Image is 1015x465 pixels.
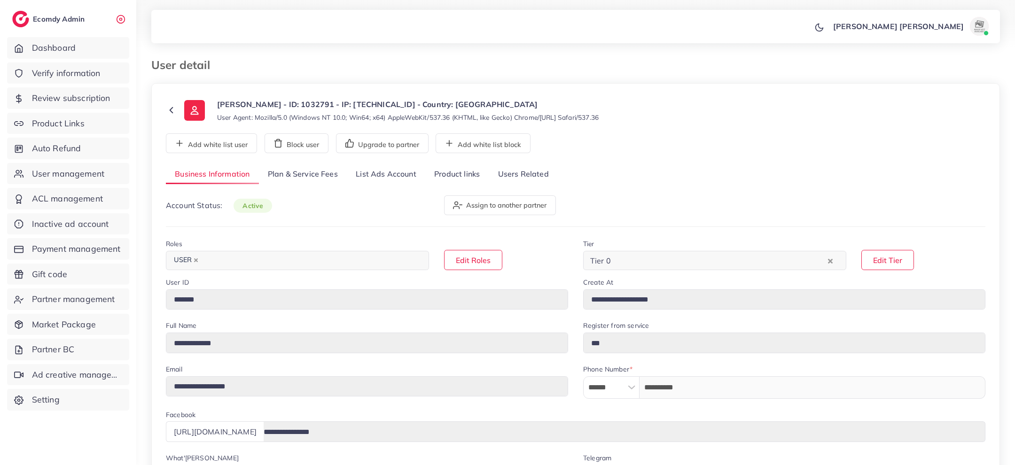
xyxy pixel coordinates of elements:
[32,42,76,54] span: Dashboard
[166,133,257,153] button: Add white list user
[32,142,81,155] span: Auto Refund
[166,421,264,442] div: [URL][DOMAIN_NAME]
[489,164,557,185] a: Users Related
[7,389,129,411] a: Setting
[7,238,129,260] a: Payment management
[32,293,115,305] span: Partner management
[151,58,218,72] h3: User detail
[259,164,347,185] a: Plan & Service Fees
[32,117,85,130] span: Product Links
[7,163,129,185] a: User management
[828,255,833,266] button: Clear Selected
[7,113,129,134] a: Product Links
[7,339,129,360] a: Partner BC
[7,138,129,159] a: Auto Refund
[194,258,198,263] button: Deselect USER
[234,199,272,213] span: active
[583,251,846,270] div: Search for option
[347,164,425,185] a: List Ads Account
[614,253,826,268] input: Search for option
[166,239,182,248] label: Roles
[166,364,182,374] label: Email
[444,195,556,215] button: Assign to another partner
[436,133,531,153] button: Add white list block
[7,213,129,235] a: Inactive ad account
[7,87,129,109] a: Review subscription
[583,278,613,287] label: Create At
[583,453,611,463] label: Telegram
[166,164,259,185] a: Business Information
[166,278,189,287] label: User ID
[32,268,67,280] span: Gift code
[583,321,649,330] label: Register from service
[32,67,101,79] span: Verify information
[217,113,599,122] small: User Agent: Mozilla/5.0 (Windows NT 10.0; Win64; x64) AppleWebKit/537.36 (KHTML, like Gecko) Chro...
[861,250,914,270] button: Edit Tier
[588,254,613,268] span: Tier 0
[32,92,110,104] span: Review subscription
[970,17,989,36] img: avatar
[32,369,122,381] span: Ad creative management
[828,17,992,36] a: [PERSON_NAME] [PERSON_NAME]avatar
[166,410,195,419] label: Facebook
[32,243,121,255] span: Payment management
[33,15,87,23] h2: Ecomdy Admin
[7,37,129,59] a: Dashboard
[32,318,96,331] span: Market Package
[583,364,632,374] label: Phone Number
[32,343,75,356] span: Partner BC
[32,394,60,406] span: Setting
[166,453,239,463] label: What'[PERSON_NAME]
[166,321,196,330] label: Full Name
[265,133,328,153] button: Block user
[833,21,964,32] p: [PERSON_NAME] [PERSON_NAME]
[184,100,205,121] img: ic-user-info.36bf1079.svg
[166,200,272,211] p: Account Status:
[7,364,129,386] a: Ad creative management
[203,253,417,268] input: Search for option
[12,11,29,27] img: logo
[166,251,429,270] div: Search for option
[12,11,87,27] a: logoEcomdy Admin
[170,254,203,267] span: USER
[7,62,129,84] a: Verify information
[7,188,129,209] a: ACL management
[32,168,104,180] span: User management
[336,133,429,153] button: Upgrade to partner
[583,239,594,248] label: Tier
[32,193,103,205] span: ACL management
[32,218,109,230] span: Inactive ad account
[7,314,129,335] a: Market Package
[217,99,599,110] p: [PERSON_NAME] - ID: 1032791 - IP: [TECHNICAL_ID] - Country: [GEOGRAPHIC_DATA]
[7,263,129,285] a: Gift code
[444,250,502,270] button: Edit Roles
[7,288,129,310] a: Partner management
[425,164,489,185] a: Product links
